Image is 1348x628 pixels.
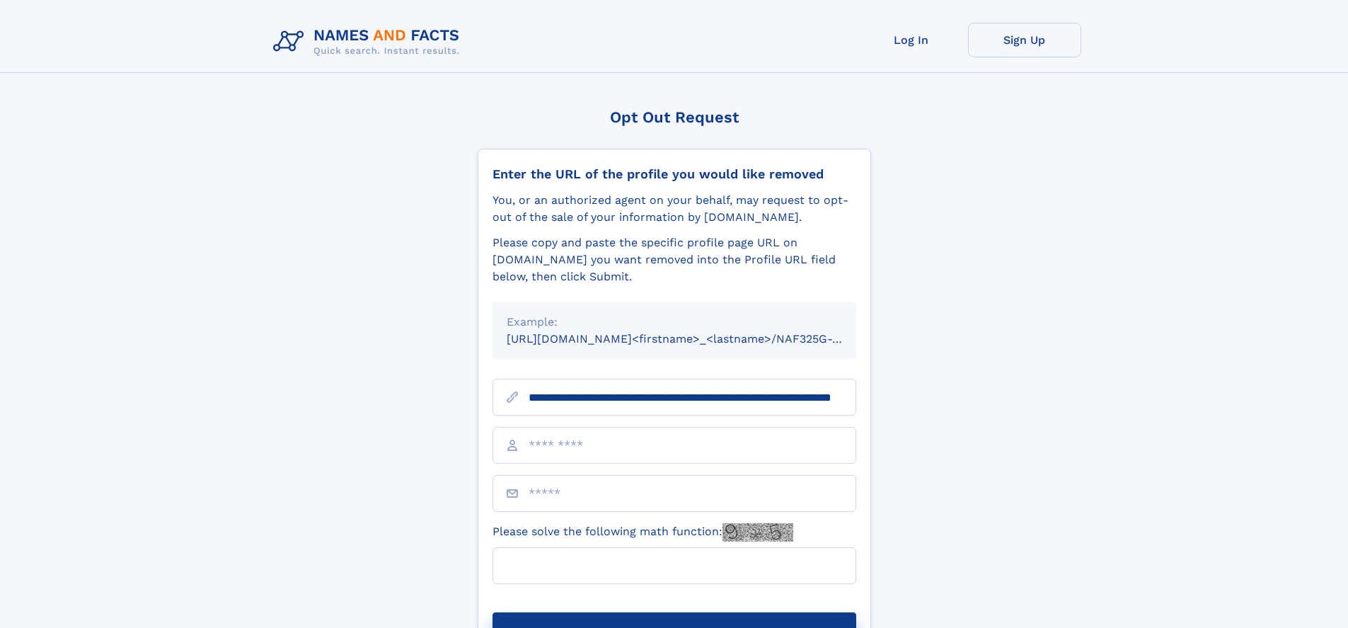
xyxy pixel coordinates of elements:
div: Example: [507,314,842,331]
div: Opt Out Request [478,108,871,126]
small: [URL][DOMAIN_NAME]<firstname>_<lastname>/NAF325G-xxxxxxxx [507,332,883,346]
a: Log In [855,23,968,57]
div: Enter the URL of the profile you would like removed [492,166,856,182]
img: Logo Names and Facts [267,23,471,61]
div: Please copy and paste the specific profile page URL on [DOMAIN_NAME] you want removed into the Pr... [492,234,856,285]
div: You, or an authorized agent on your behalf, may request to opt-out of the sale of your informatio... [492,192,856,226]
a: Sign Up [968,23,1081,57]
label: Please solve the following math function: [492,523,793,542]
